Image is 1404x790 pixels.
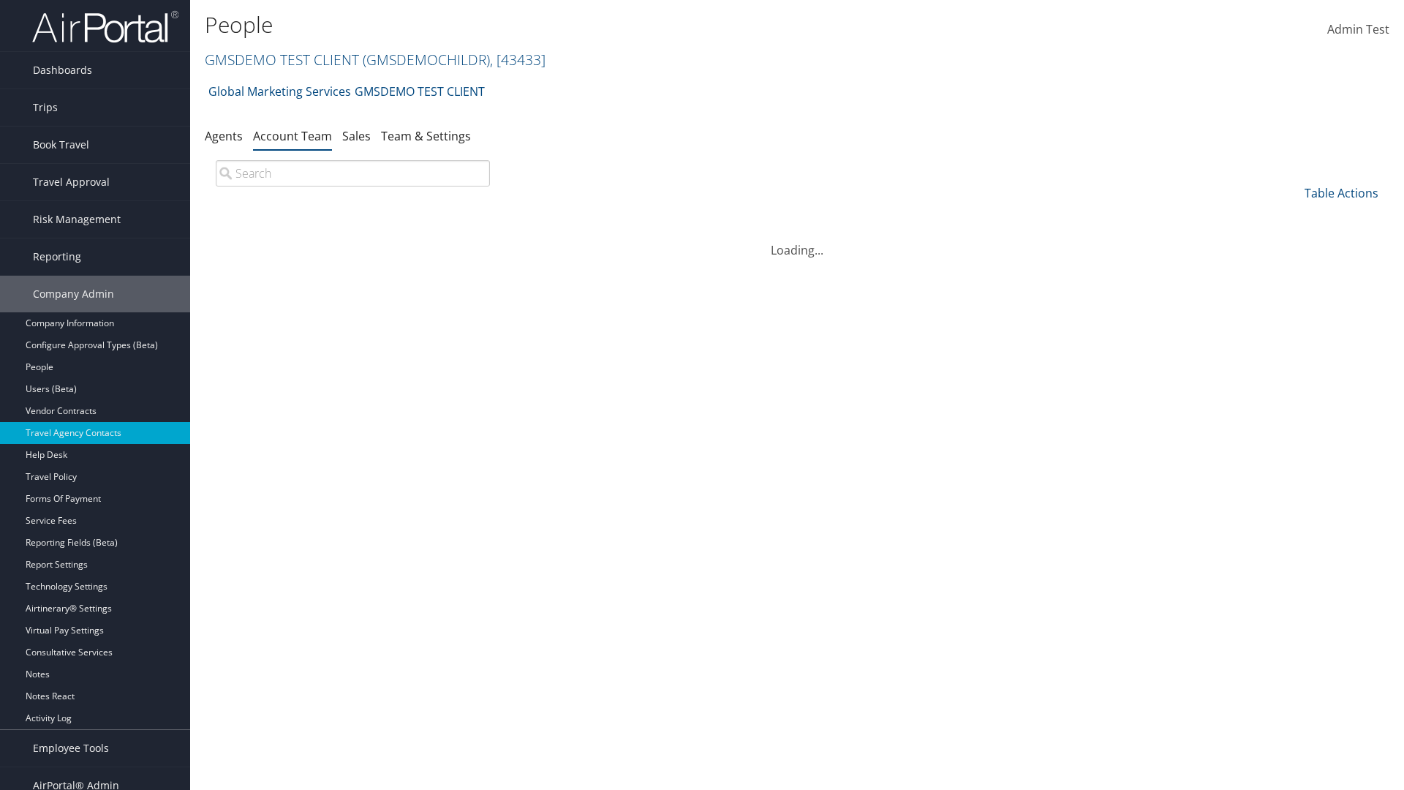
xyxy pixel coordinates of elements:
[33,238,81,275] span: Reporting
[363,50,490,69] span: ( GMSDEMOCHILDR )
[33,201,121,238] span: Risk Management
[253,128,332,144] a: Account Team
[33,52,92,89] span: Dashboards
[33,730,109,767] span: Employee Tools
[205,128,243,144] a: Agents
[32,10,178,44] img: airportal-logo.png
[33,127,89,163] span: Book Travel
[33,89,58,126] span: Trips
[216,160,490,187] input: Search
[205,224,1389,259] div: Loading...
[490,50,546,69] span: , [ 43433 ]
[381,128,471,144] a: Team & Settings
[205,50,546,69] a: GMSDEMO TEST CLIENT
[33,164,110,200] span: Travel Approval
[208,77,351,106] a: Global Marketing Services
[205,10,994,40] h1: People
[342,128,371,144] a: Sales
[33,276,114,312] span: Company Admin
[1327,21,1389,37] span: Admin Test
[1305,185,1378,201] a: Table Actions
[355,77,485,106] a: GMSDEMO TEST CLIENT
[1327,7,1389,53] a: Admin Test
